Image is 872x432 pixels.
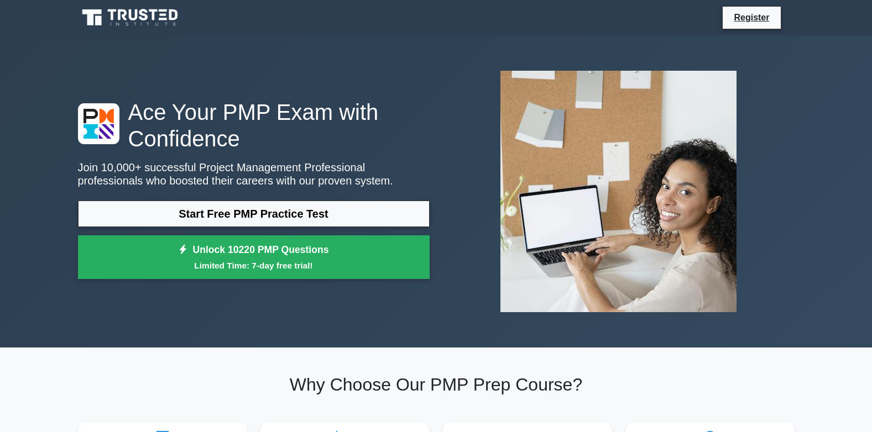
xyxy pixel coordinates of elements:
a: Start Free PMP Practice Test [78,201,430,227]
a: Register [727,10,776,24]
h2: Why Choose Our PMP Prep Course? [78,374,795,395]
small: Limited Time: 7-day free trial! [92,259,416,272]
p: Join 10,000+ successful Project Management Professional professionals who boosted their careers w... [78,161,430,187]
h1: Ace Your PMP Exam with Confidence [78,99,430,152]
a: Unlock 10220 PMP QuestionsLimited Time: 7-day free trial! [78,235,430,280]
